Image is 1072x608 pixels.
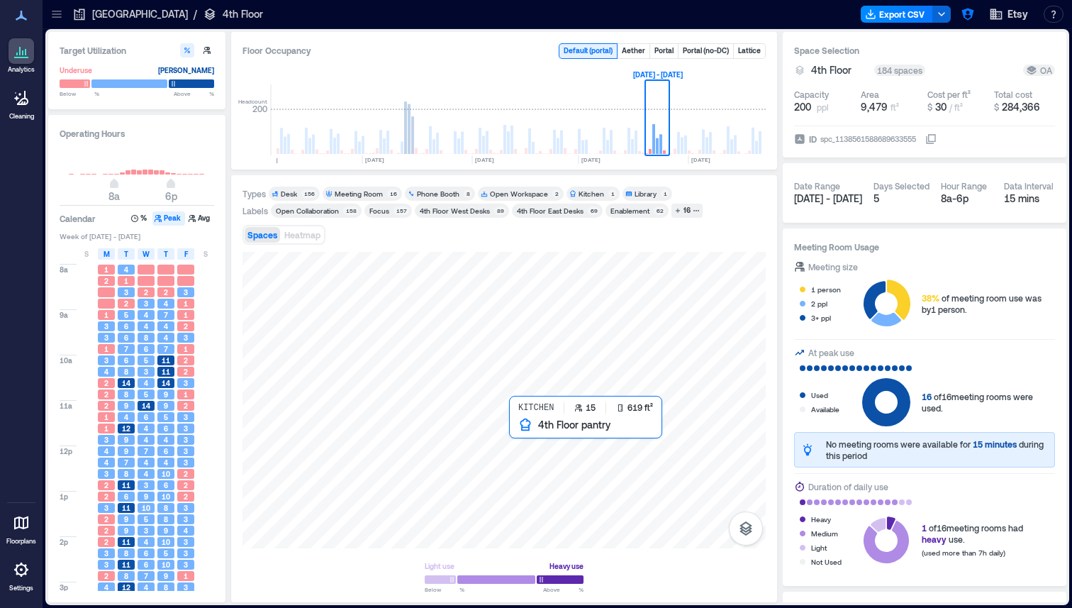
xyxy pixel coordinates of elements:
p: Settings [9,584,33,592]
span: 9 [164,389,168,399]
span: 14 [122,378,130,388]
div: 15 mins [1004,192,1056,206]
p: Cleaning [9,112,34,121]
a: Analytics [4,34,39,78]
span: 10 [162,469,170,479]
span: 8 [164,582,168,592]
span: ID [809,132,817,146]
span: 5 [124,310,128,320]
span: 4 [144,582,148,592]
span: 3 [104,435,108,445]
span: 1 [104,344,108,354]
span: 3 [184,537,188,547]
div: Medium [811,526,838,541]
span: 8 [124,389,128,399]
div: Focus [369,206,389,216]
span: 3 [184,424,188,433]
text: [DATE] [581,156,601,163]
span: 5 [144,389,148,399]
a: Cleaning [4,81,39,125]
span: 16 [922,392,932,402]
div: Kitchen [579,189,604,199]
div: Data Interval [1004,180,1054,192]
span: 11 [122,480,130,490]
span: 11 [162,367,170,377]
span: 2 [104,571,108,581]
span: 3 [184,435,188,445]
span: 38% [922,293,939,303]
h3: Target Utilization [60,43,214,57]
div: Heavy use [549,559,584,573]
text: [DATE] [475,156,494,163]
span: 200 [794,100,811,114]
div: [PERSON_NAME] [158,63,214,77]
div: Capacity [794,89,829,100]
button: 4th Floor [811,63,869,77]
span: 11 [122,560,130,570]
span: 6p [165,190,177,202]
span: 3p [60,582,68,592]
span: 8 [124,469,128,479]
span: 2 [104,389,108,399]
span: Below % [60,89,99,98]
span: 1 [184,344,188,354]
span: 30 [935,101,947,113]
span: Below % [425,585,464,594]
span: 8a [108,190,120,202]
span: [DATE] - [DATE] [794,192,862,204]
span: 4 [124,412,128,422]
span: 4 [144,458,148,468]
div: Phone Booth [417,189,459,199]
span: 6 [124,492,128,502]
span: 7 [144,446,148,456]
button: 16 [671,204,703,218]
div: 2 ppl [811,297,827,311]
span: 4 [104,367,108,377]
span: 1 [104,412,108,422]
h3: Calendar [60,211,96,226]
a: Floorplans [2,506,40,550]
span: ppl [817,101,829,113]
span: 8 [124,548,128,558]
div: Desk [281,189,297,199]
div: Floor Occupancy [242,43,547,59]
span: 4 [144,321,148,331]
div: Date Range [794,180,840,192]
span: heavy [922,534,947,544]
span: S [84,248,89,260]
span: 9 [144,492,148,502]
div: 89 [494,206,506,215]
span: T [164,248,168,260]
span: 8 [144,333,148,343]
button: Spaces [245,227,280,243]
span: 4 [164,321,168,331]
span: 2 [124,299,128,309]
span: 3 [184,446,188,456]
div: 1 [608,189,617,198]
div: Light [811,541,827,555]
div: 5 [873,192,929,206]
span: 1 [124,276,128,286]
span: 3 [184,503,188,513]
div: Available [811,402,839,416]
div: Labels [242,205,268,216]
span: 6 [144,560,148,570]
span: 7 [164,344,168,354]
button: IDspc_1138561588689633555 [925,133,937,145]
span: 1 [922,523,927,533]
span: 4 [144,537,148,547]
a: Settings [4,553,38,597]
span: 14 [162,378,170,388]
span: 2 [104,492,108,502]
div: spc_1138561588689633555 [819,132,917,146]
span: 9 [164,571,168,581]
span: 9,479 [861,101,888,113]
div: OA [1026,65,1052,76]
span: 3 [184,560,188,570]
span: 4 [104,446,108,456]
div: of meeting room use was by 1 person . [922,292,1055,315]
span: Week of [DATE] - [DATE] [60,231,214,241]
span: 2 [184,401,188,411]
span: 3 [184,378,188,388]
span: 4 [144,378,148,388]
